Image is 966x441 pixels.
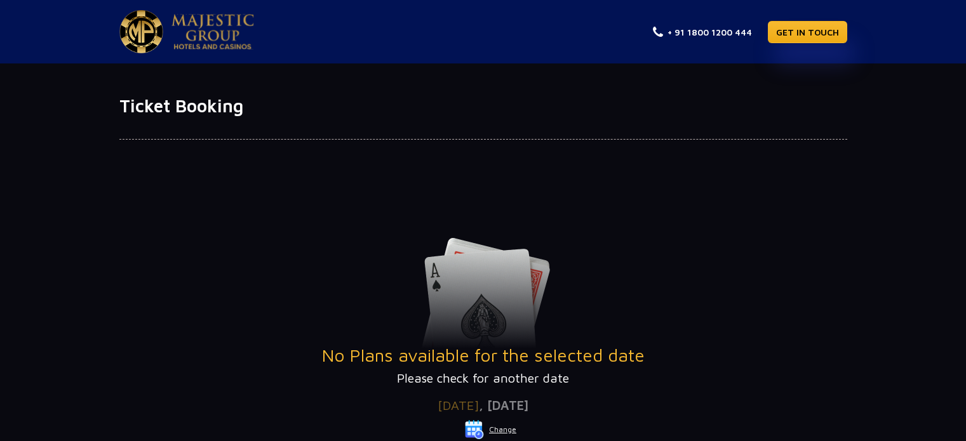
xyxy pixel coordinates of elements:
[464,419,517,440] button: Change
[171,14,254,49] img: Majestic Pride
[119,345,847,366] h3: No Plans available for the selected date
[479,398,528,412] span: , [DATE]
[768,21,847,43] a: GET IN TOUCH
[438,398,479,412] span: [DATE]
[119,369,847,388] p: Please check for another date
[119,95,847,117] h1: Ticket Booking
[653,25,752,39] a: + 91 1800 1200 444
[119,10,163,53] img: Majestic Pride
